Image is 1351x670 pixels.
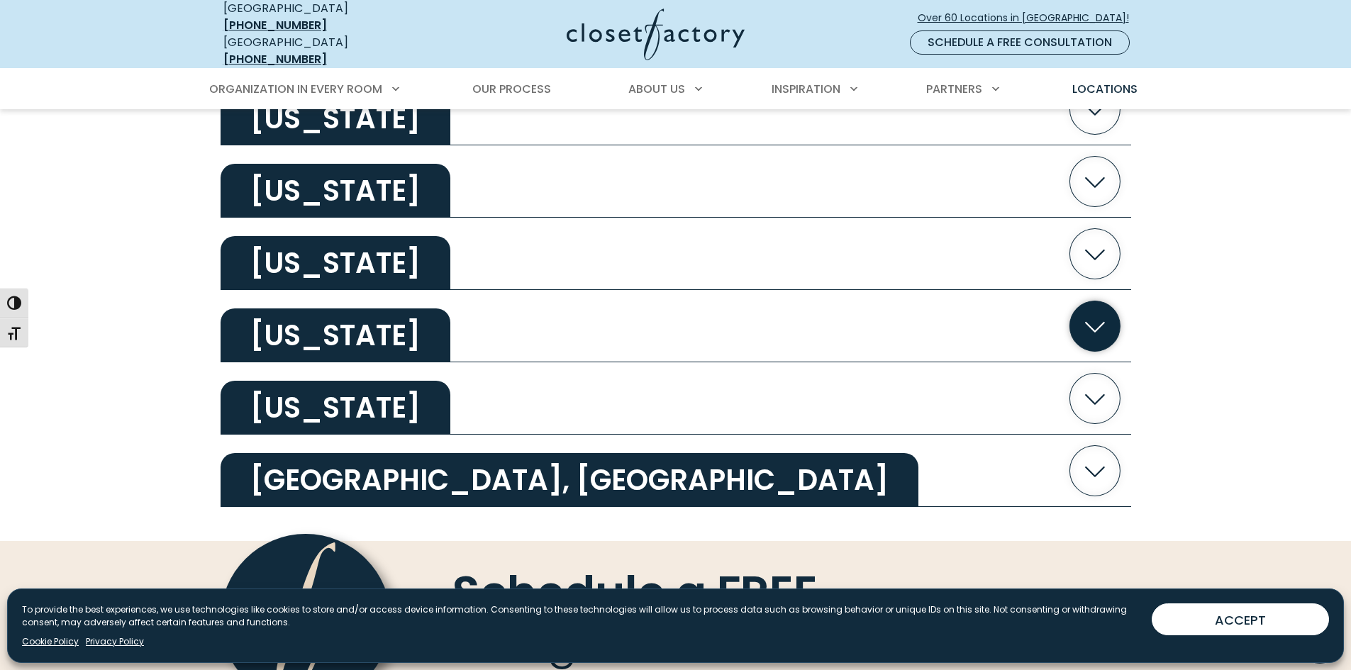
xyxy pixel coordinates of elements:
span: Partners [926,81,982,97]
button: [US_STATE] [221,218,1131,290]
button: [US_STATE] [221,145,1131,218]
a: Schedule a Free Consultation [910,30,1130,55]
a: Over 60 Locations in [GEOGRAPHIC_DATA]! [917,6,1141,30]
h2: [US_STATE] [221,164,450,218]
h2: [US_STATE] [221,91,450,145]
button: [GEOGRAPHIC_DATA], [GEOGRAPHIC_DATA] [221,435,1131,507]
span: Locations [1072,81,1138,97]
span: Our Process [472,81,551,97]
button: [US_STATE] [221,73,1131,145]
button: ACCEPT [1152,603,1329,635]
span: Over 60 Locations in [GEOGRAPHIC_DATA]! [918,11,1140,26]
h2: [US_STATE] [221,236,450,290]
button: [US_STATE] [221,290,1131,362]
h2: [US_STATE] [221,381,450,435]
img: Closet Factory Logo [567,9,745,60]
span: Organization in Every Room [209,81,382,97]
span: About Us [628,81,685,97]
span: Schedule a FREE [452,562,818,625]
a: Cookie Policy [22,635,79,648]
h2: [US_STATE] [221,308,450,362]
button: [US_STATE] [221,362,1131,435]
a: Privacy Policy [86,635,144,648]
a: [PHONE_NUMBER] [223,17,327,33]
a: [PHONE_NUMBER] [223,51,327,67]
div: [GEOGRAPHIC_DATA] [223,34,429,68]
h2: [GEOGRAPHIC_DATA], [GEOGRAPHIC_DATA] [221,453,918,507]
p: To provide the best experiences, we use technologies like cookies to store and/or access device i... [22,603,1140,629]
nav: Primary Menu [199,69,1152,109]
span: Inspiration [772,81,840,97]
